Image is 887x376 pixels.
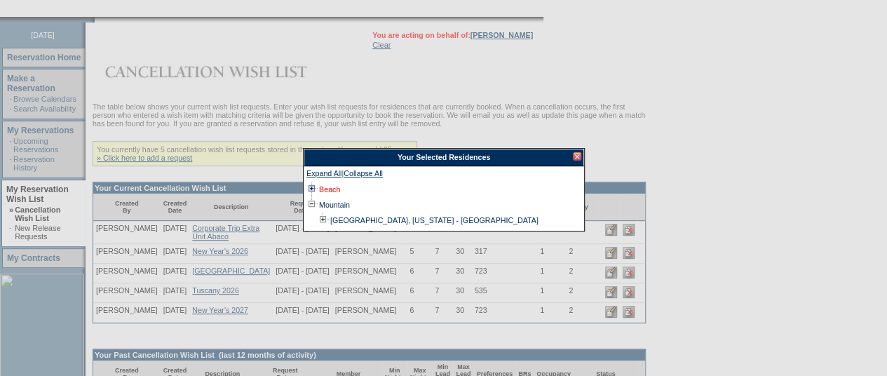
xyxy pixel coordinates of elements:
div: | [306,169,581,182]
a: [GEOGRAPHIC_DATA], [US_STATE] - [GEOGRAPHIC_DATA] [330,216,539,224]
a: Collapse All [344,169,383,182]
a: Expand All [306,169,341,182]
a: Beach [319,185,340,194]
div: Your Selected Residences [304,149,584,166]
a: Mountain [319,201,350,209]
